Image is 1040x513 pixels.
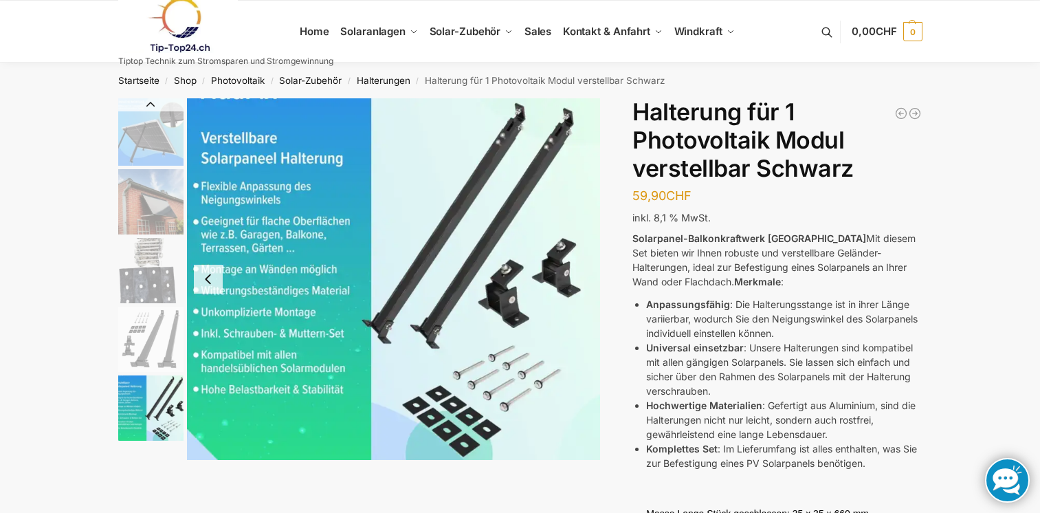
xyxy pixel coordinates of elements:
li: : Gefertigt aus Aluminium, sind die Halterungen nicht nur leicht, sondern auch rostfrei, gewährle... [646,398,922,441]
img: Halterung Lang [118,307,184,372]
li: 2 / 5 [115,167,184,236]
a: Startseite [118,75,159,86]
strong: Solarpanel-Balkonkraftwerk [GEOGRAPHIC_DATA] [632,232,866,244]
span: CHF [876,25,897,38]
strong: Universal einsetzbar [646,342,744,353]
span: 0,00 [852,25,896,38]
span: / [342,76,356,87]
a: Dachmontage-Set für 2 Solarmodule [908,107,922,120]
li: 4 / 5 [115,305,184,373]
bdi: 59,90 [632,188,692,203]
strong: Merkmale [734,276,781,287]
li: 5 / 5 [115,373,184,442]
span: / [159,76,174,87]
a: Windkraft [668,1,740,63]
h1: Halterung für 1 Photovoltaik Modul verstellbar Schwarz [632,98,922,182]
nav: Breadcrumb [93,63,947,98]
img: Wandbefestigung [118,169,184,234]
p: Mit diesem Set bieten wir Ihnen robuste und verstellbare Geländer-Halterungen, ideal zur Befestig... [632,231,922,289]
a: Solar-Zubehör [279,75,342,86]
li: 3 / 5 [115,236,184,305]
a: Solar-Zubehör [423,1,518,63]
li: : Im Lieferumfang ist alles enthalten, was Sie zur Befestigung eines PV Solarpanels benötigen. [646,441,922,470]
img: solarpaneel Halterung Wand Lang Schwarz [118,98,184,166]
a: Kontakt & Anfahrt [557,1,668,63]
span: Kontakt & Anfahrt [563,25,650,38]
img: Teleskophalterung Schwarz [187,98,601,460]
button: Previous slide [194,265,223,294]
a: Halterungen [357,75,410,86]
a: Halterung für 2 Photovoltaikmodule verstellbar [894,107,908,120]
span: / [410,76,425,87]
a: Solaranlagen [335,1,423,63]
button: Previous slide [118,98,184,111]
span: 0 [903,22,922,41]
span: Solar-Zubehör [430,25,501,38]
strong: Anpassungsfähig [646,298,730,310]
li: : Unsere Halterungen sind kompatibel mit allen gängigen Solarpanels. Sie lassen sich einfach und ... [646,340,922,398]
strong: Komplettes Set [646,443,718,455]
span: Sales [524,25,552,38]
li: : Die Halterungsstange ist in ihrer Länge variierbar, wodurch Sie den Neigungswinkel des Solarpan... [646,297,922,340]
p: Tiptop Technik zum Stromsparen und Stromgewinnung [118,57,333,65]
a: 0,00CHF 0 [852,11,922,52]
strong: Hochwertige Materialien [646,400,762,411]
a: Shop [174,75,197,86]
span: CHF [666,188,692,203]
span: / [197,76,211,87]
a: Photovoltaik [211,75,265,86]
span: / [265,76,279,87]
img: Teleskophalterung Schwarz [118,375,184,441]
li: 5 / 5 [187,98,601,460]
span: Windkraft [674,25,722,38]
span: inkl. 8,1 % MwSt. [632,212,711,223]
li: 1 / 5 [115,98,184,167]
span: Solaranlagen [340,25,406,38]
img: schrauben [118,238,184,303]
a: Sales [518,1,557,63]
